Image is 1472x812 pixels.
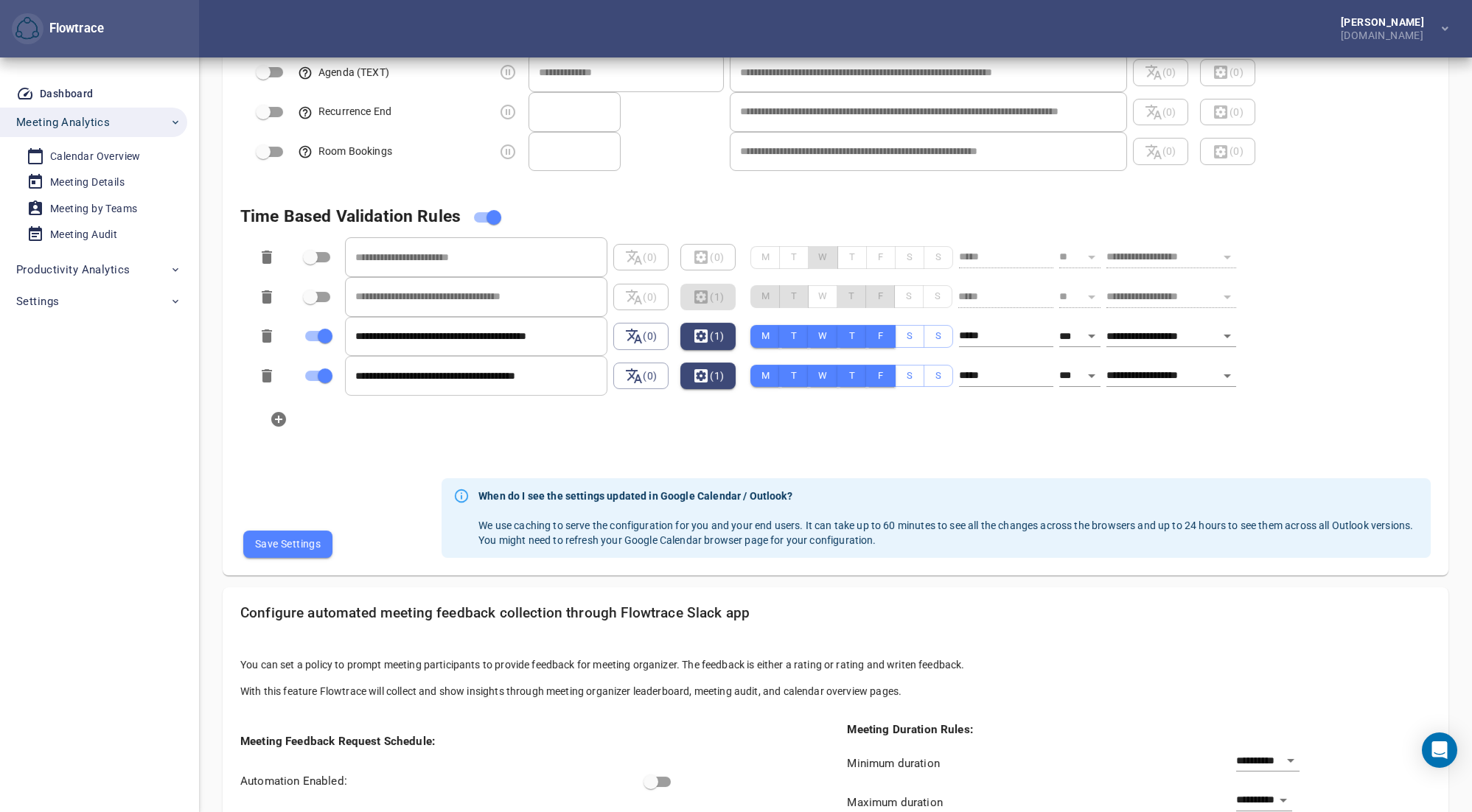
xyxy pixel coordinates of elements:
[261,402,296,437] button: Add new item
[692,327,724,346] span: (1)
[808,365,837,388] button: W
[848,328,857,345] span: T
[1317,13,1460,45] button: [PERSON_NAME][DOMAIN_NAME]
[761,368,770,385] span: M
[848,368,857,385] span: T
[789,328,798,345] span: T
[625,367,657,385] span: (0)
[50,225,117,244] div: Meeting Audit
[50,147,141,166] div: Calendar Overview
[924,365,953,388] button: S
[750,325,780,348] button: M
[16,113,110,132] span: Meeting Analytics
[50,173,125,192] div: Meeting Details
[43,20,104,38] div: Flowtrace
[895,325,924,348] button: S
[499,143,517,161] svg: This rule is considered suggestion. Depending on the status, rule either stops user from sending ...
[837,365,867,388] button: T
[12,13,43,45] button: Flowtrace
[902,368,917,385] span: S
[240,734,823,750] div: Meeting Feedback Request Schedule:
[866,325,896,348] button: F
[876,368,885,385] span: F
[902,328,917,345] span: S
[1341,17,1430,27] div: [PERSON_NAME]
[931,368,946,385] span: S
[478,483,1419,553] div: We use caching to serve the configuration for you and your end users. It can take up to 60 minute...
[249,239,285,275] button: Delete this item
[613,363,669,390] span: (0)
[847,789,1236,811] div: Don't ask feedback from meetings which are scheduled to run longer than this (i.e. use to exclude...
[680,323,736,349] span: (1)
[240,684,1431,699] p: With this feature Flowtrace will collect and show insights through meeting organizer leaderboard,...
[779,325,809,348] button: T
[240,657,1431,672] p: You can set a policy to prompt meeting participants to provide feedback for meeting organizer. Th...
[1422,732,1457,768] div: Open Intercom Messenger
[16,260,130,279] span: Productivity Analytics
[50,200,137,218] div: Meeting by Teams
[298,66,389,78] span: This rule can be used to validate contents of the text formatted agenda field. Field is automatic...
[499,63,517,81] svg: This rule is considered suggestion. Depending on the status, rule either stops user from sending ...
[680,363,736,390] span: (1)
[750,365,780,388] button: M
[779,365,809,388] button: T
[16,292,59,311] span: Settings
[625,327,657,346] span: (0)
[15,17,39,41] img: Flowtrace
[240,605,1431,622] h5: Configure automated meeting feedback collection through Flowtrace Slack app
[249,318,285,354] button: Delete this item
[837,325,867,348] button: T
[298,145,392,157] span: This rule can be used to remind organizer to be considerate with meeting room bookings.
[931,328,946,345] span: S
[1341,27,1430,41] div: [DOMAIN_NAME]
[895,365,924,388] button: S
[243,531,332,558] button: Save Settings
[478,489,1419,503] strong: When do I see the settings updated in Google Calendar / Outlook?
[249,358,285,393] button: Delete this item
[613,323,669,349] span: (0)
[12,13,104,45] div: Flowtrace
[255,535,321,553] span: Save Settings
[789,368,798,385] span: T
[876,328,885,345] span: F
[866,365,896,388] button: F
[818,328,827,345] span: W
[298,105,391,117] span: This rule can be used to validate how long the recurring meeting is scheduled to run.
[240,206,461,226] span: Allows you to add any number of time validation rules to your meeting policy.
[847,722,1430,738] div: Meeting Duration Rules:
[818,368,827,385] span: W
[761,328,770,345] span: M
[240,768,625,790] div: Automation Enabled:
[249,279,285,315] button: Delete this item
[692,367,724,385] span: (1)
[847,750,1236,772] div: Don't ask feedback from meetings which are scheduled to run less than this (i.e. use to exclude s...
[40,85,94,103] div: Dashboard
[808,325,837,348] button: W
[924,325,953,348] button: S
